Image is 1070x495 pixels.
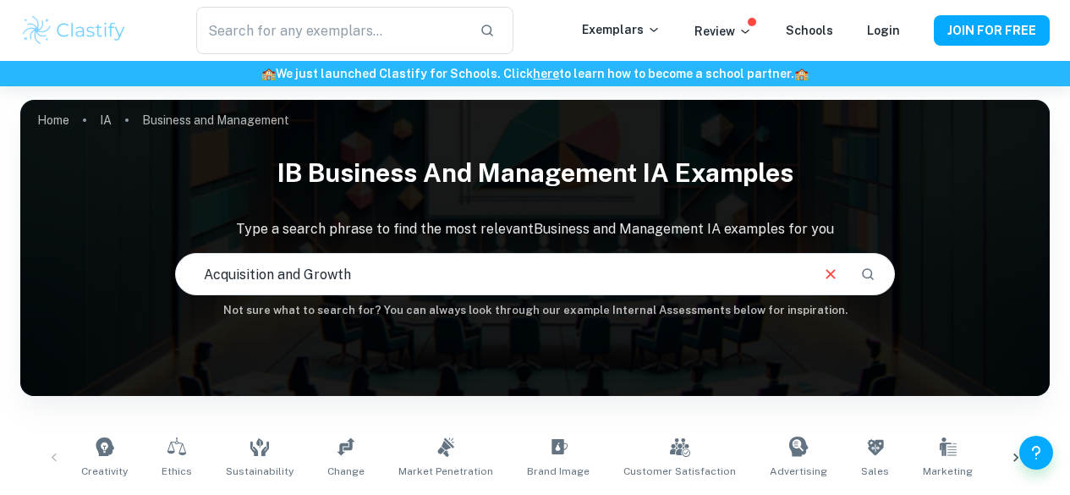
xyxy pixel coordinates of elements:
[20,147,1050,199] h1: IB Business and Management IA examples
[176,250,809,298] input: E.g. tech company expansion, marketing strategies, motivation theories...
[533,67,559,80] a: here
[923,464,973,479] span: Marketing
[582,20,661,39] p: Exemplars
[786,24,833,37] a: Schools
[261,67,276,80] span: 🏫
[327,464,365,479] span: Change
[867,24,900,37] a: Login
[142,111,289,129] p: Business and Management
[861,464,889,479] span: Sales
[37,108,69,132] a: Home
[398,464,493,479] span: Market Penetration
[226,464,294,479] span: Sustainability
[1019,436,1053,470] button: Help and Feedback
[853,260,882,289] button: Search
[694,22,752,41] p: Review
[100,108,112,132] a: IA
[196,7,467,54] input: Search for any exemplars...
[770,464,827,479] span: Advertising
[794,67,809,80] span: 🏫
[934,15,1050,46] button: JOIN FOR FREE
[81,464,128,479] span: Creativity
[162,464,192,479] span: Ethics
[527,464,590,479] span: Brand Image
[623,464,736,479] span: Customer Satisfaction
[20,302,1050,319] h6: Not sure what to search for? You can always look through our example Internal Assessments below f...
[815,258,847,290] button: Clear
[20,14,128,47] img: Clastify logo
[20,219,1050,239] p: Type a search phrase to find the most relevant Business and Management IA examples for you
[3,64,1067,83] h6: We just launched Clastify for Schools. Click to learn how to become a school partner.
